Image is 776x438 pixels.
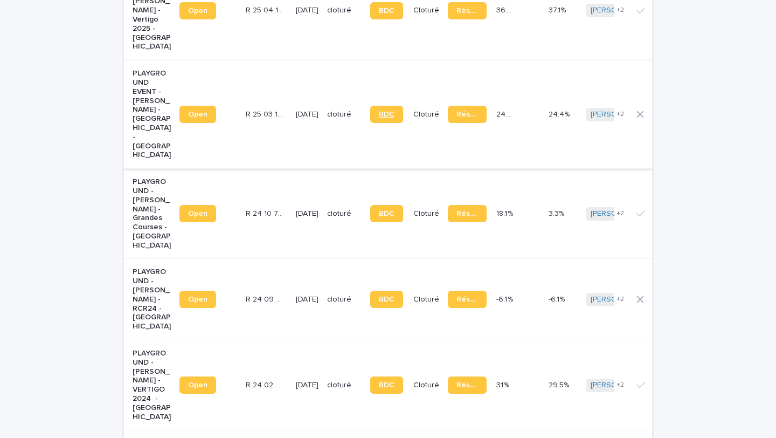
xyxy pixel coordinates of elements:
[246,4,286,15] p: R 25 04 1017
[379,381,394,389] span: BDC
[179,377,216,394] a: Open
[246,207,286,218] p: R 24 10 726
[456,210,477,217] span: Réservation
[379,111,394,118] span: BDC
[327,295,362,304] p: cloturé
[133,349,171,421] p: PLAYGROUND - [PERSON_NAME] - VERTIGO 2024 - [GEOGRAPHIC_DATA]
[188,296,207,303] span: Open
[591,209,649,218] a: [PERSON_NAME]
[456,111,477,118] span: Réservation
[188,7,207,15] span: Open
[327,209,362,218] p: cloturé
[327,6,362,15] p: cloturé
[413,209,439,218] p: Cloturé
[370,205,403,222] a: BDC
[496,108,518,119] p: 24.8 %
[591,6,649,15] a: [PERSON_NAME]
[448,377,486,394] a: Réservation
[327,110,362,119] p: cloturé
[188,111,207,118] span: Open
[616,382,624,388] span: + 2
[456,7,477,15] span: Réservation
[133,177,171,250] p: PLAYGROUND - [PERSON_NAME] - Grandes Courses - [GEOGRAPHIC_DATA]
[496,293,515,304] p: -6.1 %
[616,296,624,303] span: + 2
[370,377,403,394] a: BDC
[370,2,403,19] a: BDC
[246,379,286,390] p: R 24 02 2754
[496,4,518,15] p: 36.7 %
[413,110,439,119] p: Cloturé
[591,295,649,304] a: [PERSON_NAME]
[413,6,439,15] p: Cloturé
[379,210,394,217] span: BDC
[133,69,171,160] p: PLAYGROUND EVENT - [PERSON_NAME] - [GEOGRAPHIC_DATA] - [GEOGRAPHIC_DATA]
[188,381,207,389] span: Open
[296,209,318,218] p: [DATE]
[456,296,477,303] span: Réservation
[296,295,318,304] p: [DATE]
[179,205,216,222] a: Open
[549,379,571,390] p: 29.5%
[448,2,486,19] a: Réservation
[413,295,439,304] p: Cloturé
[616,111,624,118] span: + 2
[413,381,439,390] p: Cloturé
[549,4,568,15] p: 37.1%
[188,210,207,217] span: Open
[133,268,171,331] p: PLAYGROUND - [PERSON_NAME] - RCR24 - [GEOGRAPHIC_DATA]
[379,7,394,15] span: BDC
[448,106,486,123] a: Réservation
[179,106,216,123] a: Open
[379,296,394,303] span: BDC
[496,207,515,218] p: 18.1 %
[296,6,318,15] p: [DATE]
[616,7,624,13] span: + 2
[448,205,486,222] a: Réservation
[448,291,486,308] a: Réservation
[327,381,362,390] p: cloturé
[179,291,216,308] a: Open
[179,2,216,19] a: Open
[370,291,403,308] a: BDC
[616,210,624,217] span: + 2
[496,379,511,390] p: 31 %
[591,381,649,390] a: [PERSON_NAME]
[549,293,567,304] p: -6.1%
[296,110,318,119] p: [DATE]
[246,108,286,119] p: R 25 03 1011
[296,381,318,390] p: [DATE]
[456,381,477,389] span: Réservation
[370,106,403,123] a: BDC
[549,207,566,218] p: 3.3%
[591,110,649,119] a: [PERSON_NAME]
[549,108,572,119] p: 24.4%
[246,293,286,304] p: R 24 09 3760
